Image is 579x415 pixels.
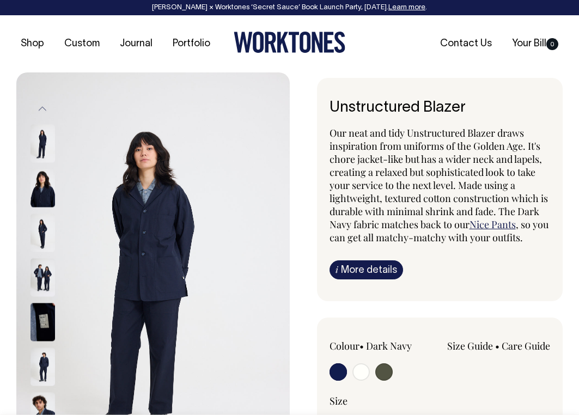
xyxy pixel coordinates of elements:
img: dark-navy [31,125,55,163]
img: dark-navy [31,348,55,386]
label: Dark Navy [366,339,412,352]
a: Your Bill0 [508,35,563,53]
span: , so you can get all matchy-matchy with your outfits. [330,218,548,244]
img: dark-navy [31,303,55,341]
img: dark-navy [31,169,55,207]
a: Care Guide [502,339,550,352]
span: • [359,339,364,352]
a: Nice Pants [470,218,516,231]
span: i [336,264,338,275]
div: Size [330,394,551,407]
a: Contact Us [436,35,496,53]
a: Size Guide [447,339,493,352]
a: iMore details [330,260,403,279]
a: Portfolio [168,35,215,53]
span: • [495,339,499,352]
h6: Unstructured Blazer [330,100,551,117]
a: Custom [60,35,104,53]
button: Previous [34,97,51,121]
img: dark-navy [31,259,55,297]
a: Shop [16,35,48,53]
div: [PERSON_NAME] × Worktones ‘Secret Sauce’ Book Launch Party, [DATE]. . [11,4,568,11]
a: Learn more [388,4,425,11]
img: dark-navy [31,214,55,252]
span: Our neat and tidy Unstructured Blazer draws inspiration from uniforms of the Golden Age. It's cho... [330,126,548,231]
div: Colour [330,339,418,352]
span: 0 [546,38,558,50]
a: Journal [115,35,157,53]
